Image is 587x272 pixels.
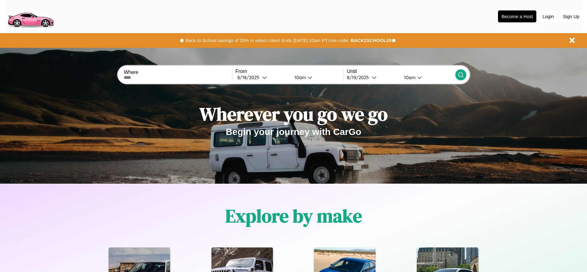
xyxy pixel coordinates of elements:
div: 8 / 18 / 2025 [237,75,262,80]
button: 8/18/2025 [235,74,290,81]
button: Sign Up [560,11,582,22]
div: 8 / 19 / 2025 [347,75,372,80]
div: 10am [291,75,308,80]
div: 10am [401,75,417,80]
button: Back to School savings of 20% in select cities! Ends [DATE] 10am PT.Use code: [184,36,351,45]
button: Become a Host [498,10,536,22]
label: Until [347,69,455,74]
label: From [235,69,344,74]
button: 10am [290,74,344,81]
b: BACK2SCHOOL20 [351,38,391,43]
img: logo [5,3,56,29]
label: Where [124,70,232,75]
button: Login [539,11,557,22]
h1: Explore by make [225,203,362,228]
button: 10am [399,74,455,81]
